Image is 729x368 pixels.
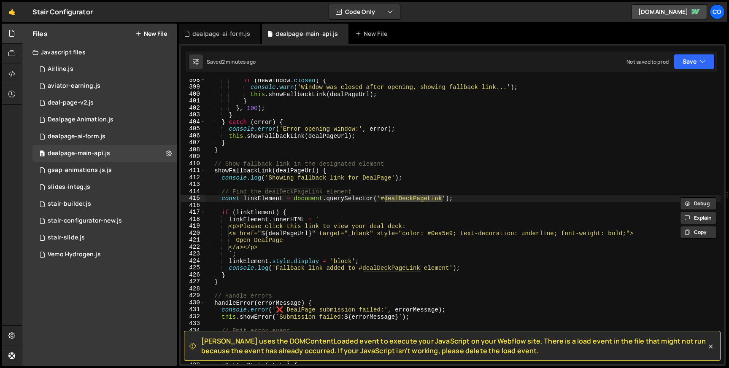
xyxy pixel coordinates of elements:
div: New File [355,30,391,38]
div: 5799/16845.js [32,212,177,229]
div: 436 [181,341,205,348]
div: 415 [181,195,205,202]
div: 424 [181,258,205,265]
div: 418 [181,216,205,223]
div: dealpage-main-api.js [275,30,338,38]
div: 433 [181,320,205,327]
div: 437 [181,348,205,355]
div: 414 [181,188,205,195]
a: 🤙 [2,2,22,22]
div: 5799/15288.js [32,229,177,246]
span: [PERSON_NAME] uses the DOMContentLoaded event to execute your JavaScript on your Webflow site. Th... [201,336,707,355]
div: 5799/22359.js [32,246,177,263]
div: 5799/29740.js [32,179,177,196]
button: Save [674,54,715,69]
div: 410 [181,160,205,167]
div: Dealpage Animation.js [48,116,113,124]
div: 5799/10830.js [32,196,177,212]
button: Code Only [329,4,400,19]
div: 425 [181,264,205,271]
a: [DOMAIN_NAME] [631,4,707,19]
div: 421 [181,236,205,244]
div: 420 [181,230,205,237]
div: 401 [181,97,205,105]
div: Vemo Hydrogen.js [48,251,101,258]
div: 5799/13335.js [32,162,177,179]
a: Co [710,4,725,19]
div: 411 [181,167,205,174]
div: 2 minutes ago [222,58,256,65]
div: Javascript files [22,44,177,61]
div: dealpage-ai-form.js [48,133,105,140]
h2: Files [32,29,48,38]
div: 431 [181,306,205,313]
div: 422 [181,244,205,251]
div: Airline.js [48,65,73,73]
div: 412 [181,174,205,181]
div: 428 [181,285,205,293]
div: 419 [181,223,205,230]
div: 5799/23170.js [32,61,177,78]
div: gsap-animations.js.js [48,167,112,174]
div: 416 [181,202,205,209]
div: 417 [181,209,205,216]
div: 5799/43892.js [32,111,177,128]
div: 434 [181,327,205,334]
div: stair-slide.js [48,234,85,242]
button: Explain [680,212,716,224]
div: 408 [181,146,205,153]
div: Stair Configurator [32,7,93,17]
div: 5799/46639.js [32,145,177,162]
div: 400 [181,91,205,98]
div: 403 [181,111,205,118]
div: deal-page-v2.js [48,99,94,107]
div: 409 [181,153,205,160]
div: 402 [181,105,205,112]
div: 5799/43929.js [32,94,177,111]
div: 413 [181,181,205,188]
div: stair-configurator-new.js [48,217,122,225]
div: 399 [181,83,205,91]
div: aviator-earning.js [48,82,100,90]
div: 404 [181,118,205,126]
div: 398 [181,77,205,84]
div: 423 [181,250,205,258]
div: Saved [207,58,256,65]
span: 0 [40,151,45,158]
div: 427 [181,278,205,285]
div: 438 [181,355,205,362]
div: 5799/31803.js [32,78,177,94]
button: New File [135,30,167,37]
div: 435 [181,334,205,341]
div: slides-integ.js [48,183,90,191]
div: 429 [181,292,205,299]
div: 432 [181,313,205,320]
div: stair-builder.js [48,200,91,208]
div: dealpage-ai-form.js [192,30,250,38]
div: 430 [181,299,205,306]
div: 405 [181,125,205,132]
button: Debug [680,197,716,210]
div: dealpage-main-api.js [48,150,110,157]
div: 426 [181,271,205,279]
div: 406 [181,132,205,140]
div: 5799/46543.js [32,128,177,145]
button: Copy [680,226,716,239]
div: 407 [181,139,205,146]
div: Not saved to prod [626,58,669,65]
